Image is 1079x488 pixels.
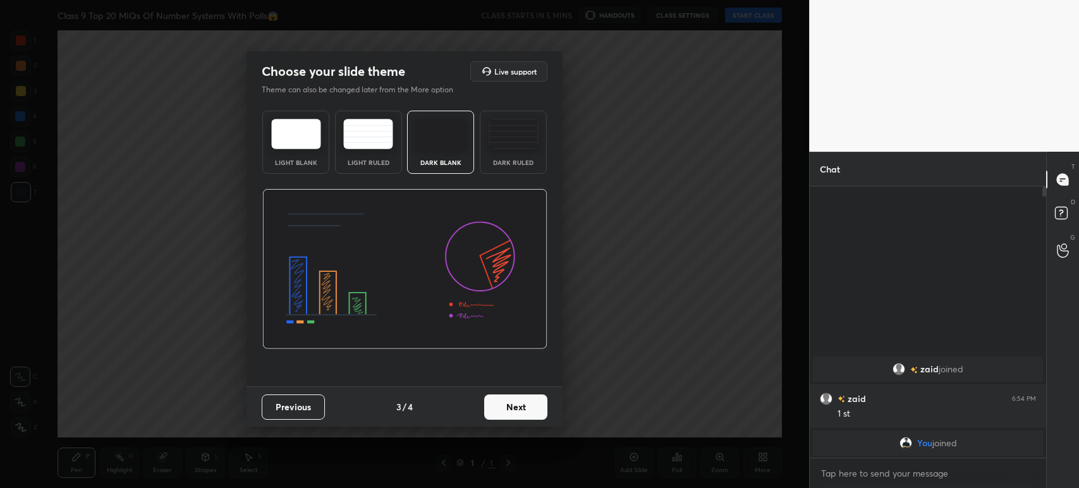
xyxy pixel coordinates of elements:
img: lightRuledTheme.5fabf969.svg [343,119,393,149]
img: darkRuledTheme.de295e13.svg [489,119,539,149]
p: Theme can also be changed later from the More option [262,84,466,95]
div: Dark Ruled [488,159,539,166]
div: 1 st [838,408,1036,420]
p: D [1071,197,1075,207]
span: joined [932,438,957,448]
img: default.png [820,393,832,405]
span: joined [939,364,963,374]
span: You [917,438,932,448]
div: 6:54 PM [1012,395,1036,403]
h4: / [403,400,406,413]
h2: Choose your slide theme [262,63,405,80]
h5: Live support [494,68,537,75]
button: Next [484,394,547,420]
div: grid [810,354,1046,458]
h4: 3 [396,400,401,413]
p: Chat [810,152,850,186]
p: G [1070,233,1075,242]
div: Dark Blank [415,159,466,166]
img: 3e477a94a14e43f8bd0b1333334fa1e6.jpg [899,437,912,449]
p: T [1071,162,1075,171]
span: zaid [920,364,939,374]
div: Light Ruled [343,159,394,166]
img: no-rating-badge.077c3623.svg [910,367,918,374]
button: Previous [262,394,325,420]
img: darkThemeBanner.d06ce4a2.svg [262,189,547,350]
img: default.png [893,363,905,375]
h6: zaid [845,392,866,405]
img: darkTheme.f0cc69e5.svg [416,119,466,149]
div: Light Blank [271,159,321,166]
img: no-rating-badge.077c3623.svg [838,396,845,403]
img: lightTheme.e5ed3b09.svg [271,119,321,149]
h4: 4 [408,400,413,413]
